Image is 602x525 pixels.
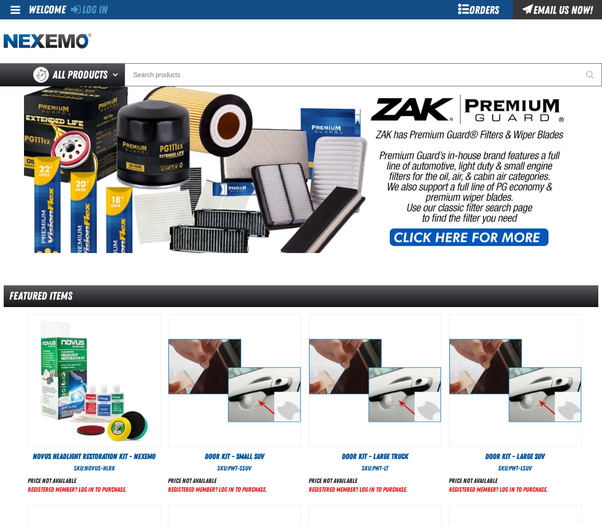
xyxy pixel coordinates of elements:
[309,314,441,447] : View Details of the Door Kit - Large Truck
[33,452,155,461] span: Novus Headlight Restoration Kit - Nexemo
[342,452,408,461] span: Door Kit - Large Truck
[4,33,91,49] img: Nexemo logo
[28,452,161,462] a: Novus Headlight Restoration Kit - Nexemo
[168,477,267,485] div: Price not available
[309,452,441,462] a: Door Kit - Large Truck
[579,63,602,86] button: Start Searching
[168,314,300,447] img: Door Kit - Small SUV
[449,452,582,462] a: Door Kit - Large SUV
[84,465,115,472] span: NOVUS-HLRK
[449,477,548,485] div: Price not available
[449,486,548,493] a: Registered Member? Log In to purchase.
[109,63,125,86] button: Open All Products pages
[309,486,407,493] a: Registered Member? Log In to purchase.
[168,464,301,473] div: SKU:
[309,464,441,473] div: SKU:
[28,464,161,473] div: SKU:
[309,477,407,485] div: Price not available
[28,477,126,485] div: Price not available
[449,314,581,447] : View Details of the Door Kit - Large SUV
[28,486,126,493] a: Registered Member? Log In to purchase.
[28,314,160,447] : View Details of the Novus Headlight Restoration Kit - Nexemo
[24,86,578,253] img: PG Filters & Wipers
[53,66,107,83] span: All Products
[449,314,581,447] img: Door Kit - Large SUV
[205,452,264,461] span: Door Kit - Small SUV
[168,314,300,447] : View Details of the Door Kit - Small SUV
[309,314,441,447] img: Door Kit - Large Truck
[168,452,301,462] a: Door Kit - Small SUV
[71,3,107,16] a: Log In
[4,285,598,307] div: Featured Items
[372,465,388,472] span: PWT-LT
[449,464,582,473] div: SKU:
[28,314,160,447] img: Novus Headlight Restoration Kit - Nexemo
[228,465,251,472] span: PWT-SSUV
[125,63,602,86] input: Search
[168,486,267,493] a: Registered Member? Log In to purchase.
[509,465,532,472] span: PWT-LSUV
[485,452,545,461] span: Door Kit - Large SUV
